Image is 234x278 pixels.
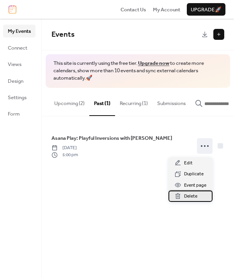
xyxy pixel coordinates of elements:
[51,144,78,151] span: [DATE]
[138,58,169,68] a: Upgrade now
[8,94,27,102] span: Settings
[3,58,35,70] a: Views
[153,5,180,13] a: My Account
[152,88,190,115] button: Submissions
[191,6,222,14] span: Upgrade 🚀
[8,77,23,85] span: Design
[3,25,35,37] a: My Events
[8,61,21,68] span: Views
[3,91,35,103] a: Settings
[8,27,31,35] span: My Events
[3,41,35,54] a: Connect
[184,182,206,189] span: Event page
[9,5,16,14] img: logo
[187,3,225,16] button: Upgrade🚀
[8,110,20,118] span: Form
[184,192,197,200] span: Delete
[50,88,89,115] button: Upcoming (2)
[3,75,35,87] a: Design
[121,6,146,14] span: Contact Us
[51,134,172,143] a: Asana Play: Playful Inversions with [PERSON_NAME]
[8,44,27,52] span: Connect
[51,27,74,42] span: Events
[53,60,222,82] span: This site is currently using the free tier. to create more calendars, show more than 10 events an...
[89,88,115,116] button: Past (1)
[115,88,152,115] button: Recurring (1)
[51,151,78,159] span: 5:00 pm
[3,107,35,120] a: Form
[184,170,204,178] span: Duplicate
[121,5,146,13] a: Contact Us
[153,6,180,14] span: My Account
[184,159,193,167] span: Edit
